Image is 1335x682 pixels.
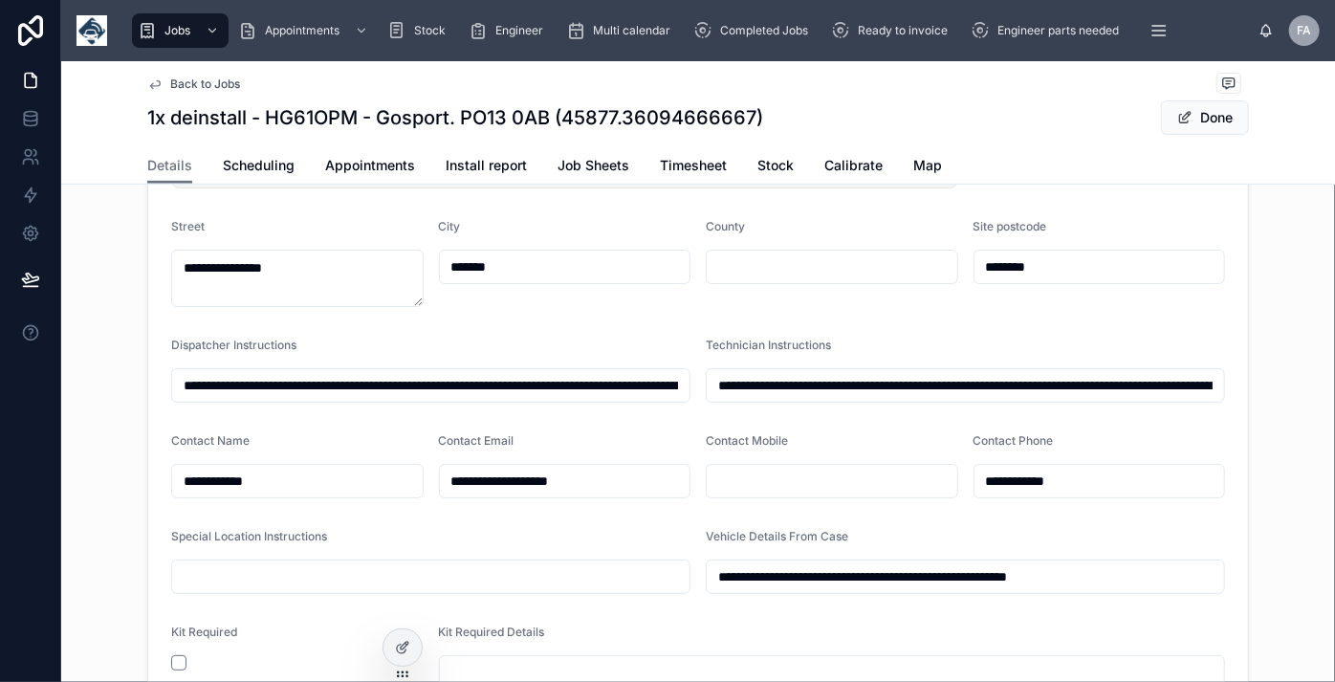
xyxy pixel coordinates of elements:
a: Details [147,148,192,185]
span: Contact Name [171,433,250,448]
span: Scheduling [223,156,295,175]
span: Engineer [495,23,543,38]
a: Multi calendar [560,13,684,48]
a: Back to Jobs [147,77,240,92]
span: Jobs [164,23,190,38]
button: Done [1161,100,1249,135]
span: Back to Jobs [170,77,240,92]
div: scrollable content [122,10,1258,52]
span: Job Sheets [558,156,629,175]
h1: 1x deinstall - HG61OPM - Gosport. PO13 0AB (45877.36094666667) [147,104,763,131]
a: Calibrate [824,148,883,187]
span: Contact Email [439,433,514,448]
span: Multi calendar [593,23,670,38]
span: Timesheet [660,156,727,175]
span: Appointments [265,23,339,38]
a: Map [913,148,942,187]
span: Appointments [325,156,415,175]
span: Contact Phone [974,433,1054,448]
span: Vehicle Details From Case [706,529,848,543]
span: Special Location Instructions [171,529,327,543]
span: City [439,219,461,233]
span: Install report [446,156,527,175]
span: Kit Required Details [439,625,545,639]
a: Stock [757,148,794,187]
a: Scheduling [223,148,295,187]
a: Timesheet [660,148,727,187]
span: Engineer parts needed [997,23,1119,38]
a: Install report [446,148,527,187]
span: Calibrate [824,156,883,175]
a: Appointments [325,148,415,187]
span: Kit Required [171,625,237,639]
a: Completed Jobs [688,13,821,48]
span: FA [1298,23,1312,38]
span: Map [913,156,942,175]
span: Ready to invoice [858,23,948,38]
span: Site postcode [974,219,1047,233]
span: Stock [414,23,446,38]
span: Street [171,219,205,233]
span: Details [147,156,192,175]
a: Job Sheets [558,148,629,187]
a: Appointments [232,13,378,48]
a: Stock [382,13,459,48]
a: Engineer parts needed [965,13,1132,48]
span: Completed Jobs [720,23,808,38]
img: App logo [77,15,107,46]
span: Dispatcher Instructions [171,338,296,352]
span: County [706,219,745,233]
a: Ready to invoice [825,13,961,48]
a: Jobs [132,13,229,48]
a: Engineer [463,13,557,48]
span: Stock [757,156,794,175]
span: Contact Mobile [706,433,788,448]
span: Technician Instructions [706,338,831,352]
